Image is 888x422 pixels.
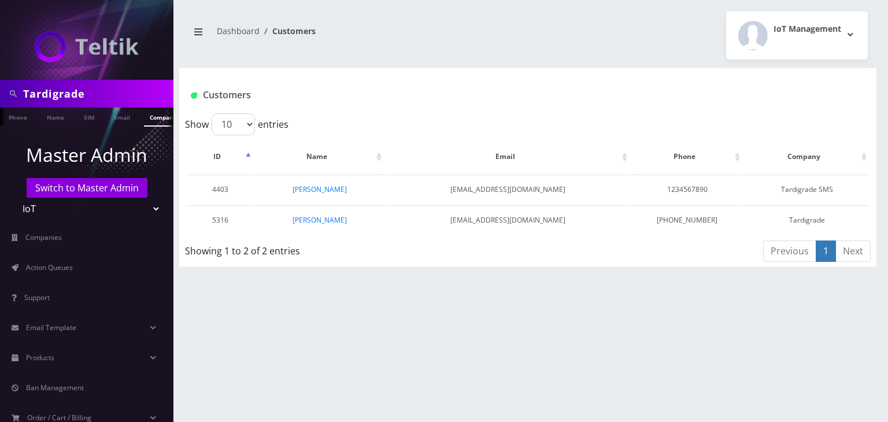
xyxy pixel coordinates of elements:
a: Previous [763,240,816,262]
td: [EMAIL_ADDRESS][DOMAIN_NAME] [386,205,630,235]
td: 1234567890 [631,175,743,204]
td: [PHONE_NUMBER] [631,205,743,235]
button: IoT Management [726,12,868,60]
a: [PERSON_NAME] [293,215,347,225]
nav: breadcrumb [188,19,519,52]
a: 1 [816,240,836,262]
td: 5316 [186,205,254,235]
h1: Customers [191,90,750,101]
div: Showing 1 to 2 of 2 entries [185,239,462,258]
th: ID: activate to sort column descending [186,140,254,173]
td: Tardigrade SMS [744,175,869,204]
h2: IoT Management [774,24,841,34]
span: Email Template [26,323,76,332]
select: Showentries [212,113,255,135]
span: Action Queues [26,262,73,272]
td: [EMAIL_ADDRESS][DOMAIN_NAME] [386,175,630,204]
span: Support [24,293,50,302]
a: Dashboard [217,25,260,36]
th: Name: activate to sort column ascending [255,140,384,173]
th: Email: activate to sort column ascending [386,140,630,173]
label: Show entries [185,113,288,135]
img: IoT [35,31,139,62]
a: [PERSON_NAME] [293,184,347,194]
th: Company: activate to sort column ascending [744,140,869,173]
td: Tardigrade [744,205,869,235]
span: Companies [25,232,62,242]
td: 4403 [186,175,254,204]
a: Name [41,108,70,125]
a: Switch to Master Admin [27,178,147,198]
a: Next [835,240,871,262]
a: Phone [3,108,33,125]
li: Customers [260,25,316,37]
th: Phone: activate to sort column ascending [631,140,743,173]
a: Email [108,108,136,125]
a: SIM [78,108,100,125]
a: Company [144,108,183,127]
span: Ban Management [26,383,84,393]
span: Products [26,353,54,362]
input: Search in Company [23,83,171,105]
